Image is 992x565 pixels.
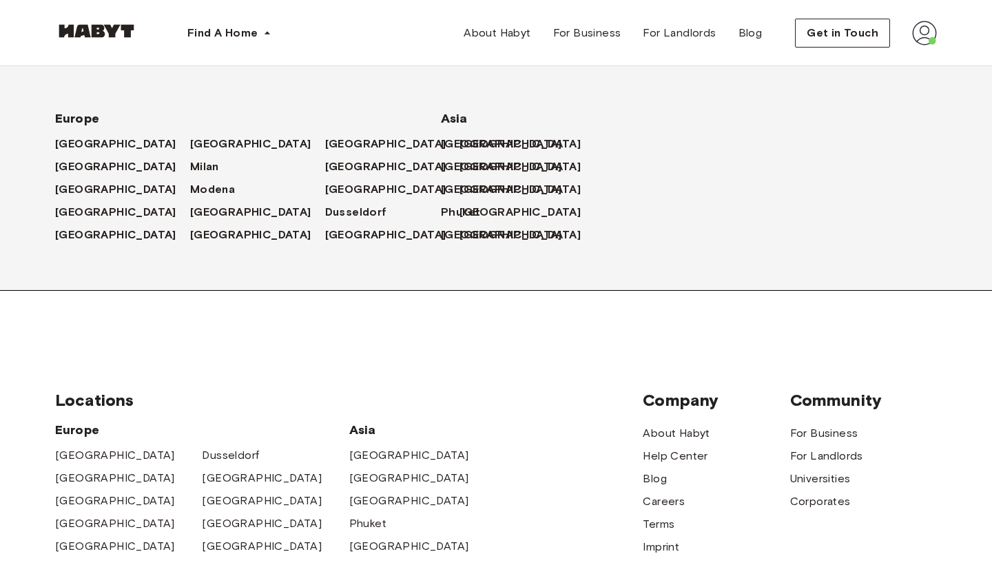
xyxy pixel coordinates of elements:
button: Find A Home [176,19,282,47]
a: Imprint [643,539,679,555]
span: [GEOGRAPHIC_DATA] [55,204,176,220]
img: Habyt [55,24,138,38]
span: [GEOGRAPHIC_DATA] [190,136,311,152]
span: [GEOGRAPHIC_DATA] [441,227,562,243]
a: About Habyt [453,19,541,47]
a: [GEOGRAPHIC_DATA] [349,470,469,486]
span: [GEOGRAPHIC_DATA] [55,136,176,152]
a: [GEOGRAPHIC_DATA] [441,136,576,152]
span: For Landlords [643,25,716,41]
span: [GEOGRAPHIC_DATA] [325,227,446,243]
a: For Landlords [790,448,863,464]
span: About Habyt [643,425,710,442]
span: [GEOGRAPHIC_DATA] [55,470,175,486]
a: [GEOGRAPHIC_DATA] [55,447,175,464]
span: Phuket [441,204,480,220]
a: Blog [727,19,774,47]
span: For Business [553,25,621,41]
span: Blog [738,25,763,41]
a: [GEOGRAPHIC_DATA] [55,227,190,243]
a: [GEOGRAPHIC_DATA] [441,227,576,243]
a: [GEOGRAPHIC_DATA] [55,493,175,509]
a: [GEOGRAPHIC_DATA] [55,181,190,198]
a: Help Center [643,448,707,464]
a: Milan [190,158,233,175]
span: About Habyt [464,25,530,41]
span: Locations [55,390,643,411]
span: Dusseldorf [325,204,387,220]
span: Europe [55,110,397,127]
span: [GEOGRAPHIC_DATA] [190,227,311,243]
span: [GEOGRAPHIC_DATA] [459,204,581,220]
span: [GEOGRAPHIC_DATA] [55,227,176,243]
a: [GEOGRAPHIC_DATA] [190,136,325,152]
span: Community [790,390,937,411]
a: [GEOGRAPHIC_DATA] [202,493,322,509]
a: [GEOGRAPHIC_DATA] [55,136,190,152]
a: [GEOGRAPHIC_DATA] [459,158,595,175]
a: [GEOGRAPHIC_DATA] [55,538,175,555]
a: Phuket [349,515,386,532]
a: [GEOGRAPHIC_DATA] [325,158,460,175]
a: [GEOGRAPHIC_DATA] [349,538,469,555]
img: avatar [912,21,937,45]
a: [GEOGRAPHIC_DATA] [349,447,469,464]
a: [GEOGRAPHIC_DATA] [459,136,595,152]
a: [GEOGRAPHIC_DATA] [325,181,460,198]
a: [GEOGRAPHIC_DATA] [459,204,595,220]
a: [GEOGRAPHIC_DATA] [459,181,595,198]
a: Corporates [790,493,851,510]
a: [GEOGRAPHIC_DATA] [55,158,190,175]
a: Modena [190,181,249,198]
span: [GEOGRAPHIC_DATA] [441,158,562,175]
a: For Business [790,425,858,442]
a: Careers [643,493,685,510]
a: [GEOGRAPHIC_DATA] [325,136,460,152]
span: [GEOGRAPHIC_DATA] [325,181,446,198]
a: Dusseldorf [202,447,259,464]
a: Phuket [441,204,494,220]
span: [GEOGRAPHIC_DATA] [202,538,322,555]
a: [GEOGRAPHIC_DATA] [441,181,576,198]
span: Modena [190,181,235,198]
a: [GEOGRAPHIC_DATA] [349,493,469,509]
a: [GEOGRAPHIC_DATA] [459,227,595,243]
a: [GEOGRAPHIC_DATA] [190,204,325,220]
a: [GEOGRAPHIC_DATA] [55,204,190,220]
a: [GEOGRAPHIC_DATA] [202,515,322,532]
a: [GEOGRAPHIC_DATA] [325,227,460,243]
a: [GEOGRAPHIC_DATA] [190,227,325,243]
span: Get in Touch [807,25,878,41]
span: Europe [55,422,349,438]
span: [GEOGRAPHIC_DATA] [190,204,311,220]
a: For Business [542,19,632,47]
a: Terms [643,516,674,533]
span: Asia [441,110,551,127]
a: [GEOGRAPHIC_DATA] [202,470,322,486]
a: [GEOGRAPHIC_DATA] [55,515,175,532]
span: Asia [349,422,496,438]
a: For Landlords [632,19,727,47]
a: Blog [643,471,667,487]
span: Milan [190,158,219,175]
span: [GEOGRAPHIC_DATA] [55,158,176,175]
a: Universities [790,471,851,487]
a: [GEOGRAPHIC_DATA] [441,158,576,175]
